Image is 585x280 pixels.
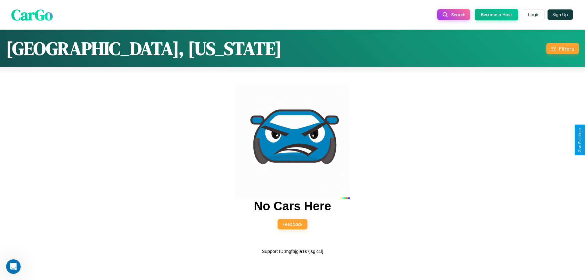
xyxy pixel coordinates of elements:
button: Search [437,9,470,20]
button: Filters [546,43,579,54]
div: Give Feedback [578,128,582,152]
button: Sign Up [548,9,573,20]
img: car [235,85,350,199]
h1: [GEOGRAPHIC_DATA], [US_STATE] [6,36,282,61]
iframe: Intercom live chat [6,259,21,274]
p: Support ID: mgfbjgia1s7jsglc1lj [262,247,323,255]
button: Feedback [278,219,307,229]
button: Login [523,9,544,20]
span: CarGo [11,4,53,25]
h2: No Cars Here [254,199,331,213]
button: Become a Host [475,9,518,20]
div: Filters [559,45,574,52]
span: Search [451,12,465,17]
